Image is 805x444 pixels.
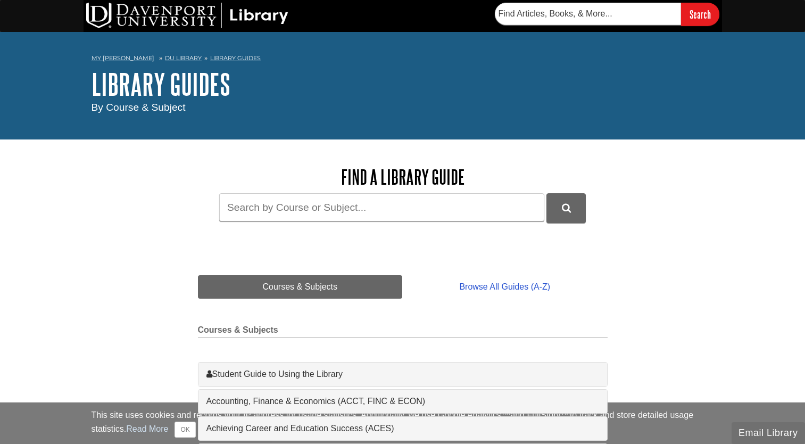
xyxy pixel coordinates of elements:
h1: Library Guides [92,68,714,100]
a: Courses & Subjects [198,275,403,299]
a: My [PERSON_NAME] [92,54,154,63]
nav: breadcrumb [92,51,714,68]
button: Close [175,422,195,438]
a: Student Guide to Using the Library [206,368,599,381]
a: Library Guides [210,54,261,62]
div: This site uses cookies and records your IP address for usage statistics. Additionally, we use Goo... [92,409,714,438]
a: Browse All Guides (A-Z) [402,275,607,299]
h2: Courses & Subjects [198,325,608,338]
img: DU Library [86,3,288,28]
input: Find Articles, Books, & More... [495,3,681,25]
a: Read More [126,424,168,433]
h2: Find a Library Guide [198,166,608,188]
i: Search Library Guides [562,203,571,213]
form: Searches DU Library's articles, books, and more [495,3,719,26]
button: Email Library [732,422,805,444]
input: Search by Course or Subject... [219,193,544,221]
a: DU Library [165,54,202,62]
a: Achieving Career and Education Success (ACES) [206,422,599,435]
a: Accounting, Finance & Economics (ACCT, FINC & ECON) [206,395,599,408]
input: Search [681,3,719,26]
div: By Course & Subject [92,100,714,116]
